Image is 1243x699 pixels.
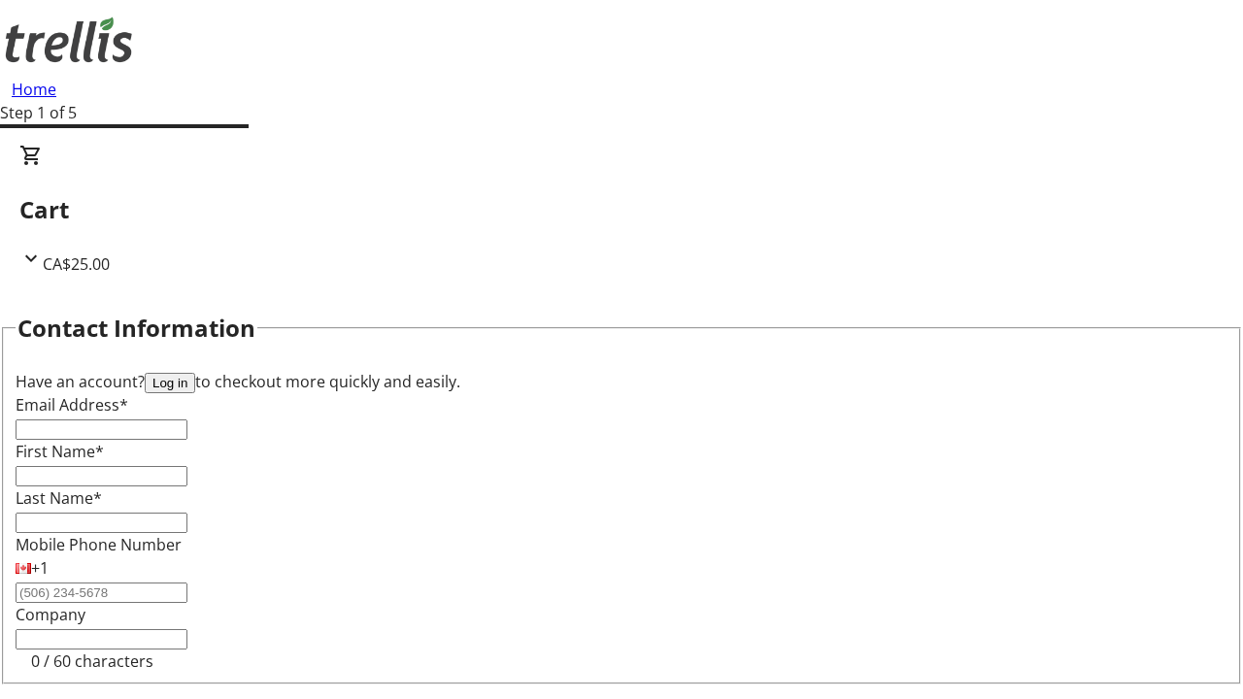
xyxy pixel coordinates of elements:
div: Have an account? to checkout more quickly and easily. [16,370,1227,393]
label: Mobile Phone Number [16,534,182,555]
label: Company [16,604,85,625]
div: CartCA$25.00 [19,144,1224,276]
label: First Name* [16,441,104,462]
h2: Cart [19,192,1224,227]
span: CA$25.00 [43,253,110,275]
h2: Contact Information [17,311,255,346]
tr-character-limit: 0 / 60 characters [31,650,153,672]
label: Email Address* [16,394,128,416]
input: (506) 234-5678 [16,582,187,603]
button: Log in [145,373,195,393]
label: Last Name* [16,487,102,509]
